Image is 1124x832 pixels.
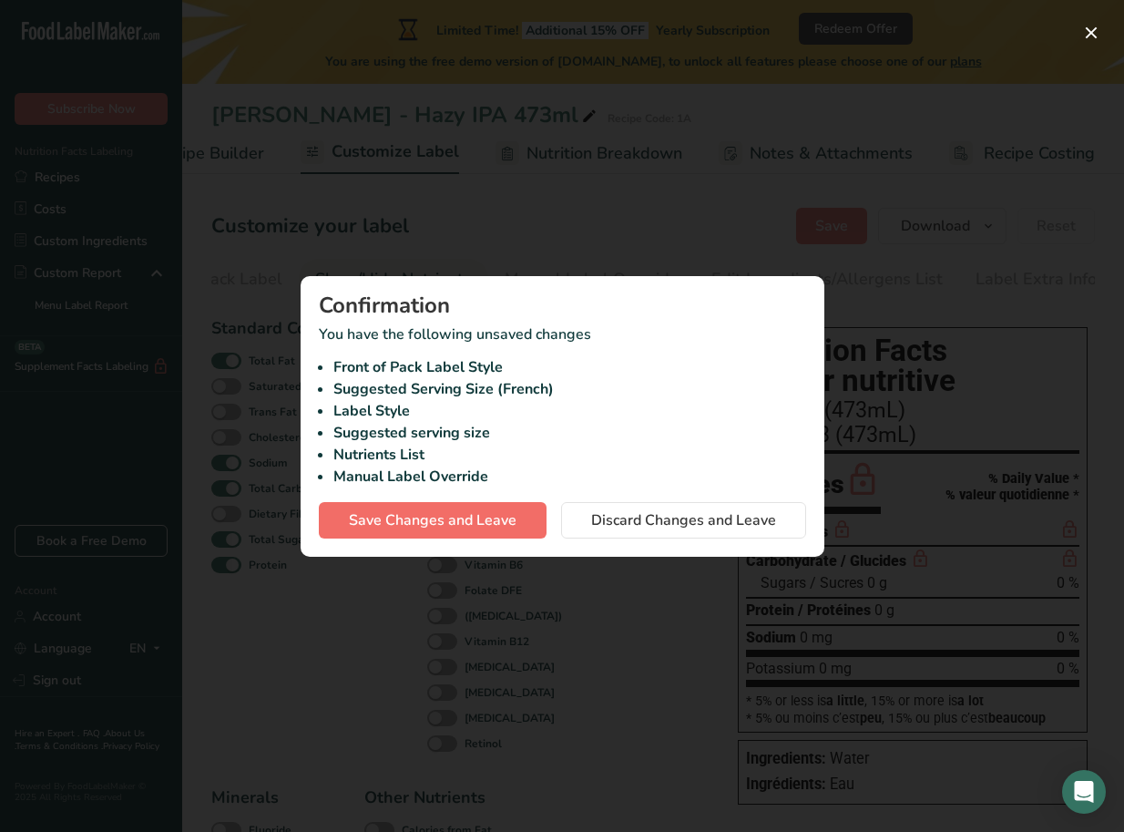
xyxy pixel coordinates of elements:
[333,356,806,378] li: Front of Pack Label Style
[319,502,547,539] button: Save Changes and Leave
[349,509,516,531] span: Save Changes and Leave
[333,466,806,488] li: Manual Label Override
[333,378,806,400] li: Suggested Serving Size (French)
[319,324,806,488] p: You have the following unsaved changes
[333,422,806,444] li: Suggested serving size
[319,294,806,316] div: Confirmation
[333,400,806,422] li: Label Style
[591,509,776,531] span: Discard Changes and Leave
[1062,770,1106,814] div: Open Intercom Messenger
[333,444,806,466] li: Nutrients List
[561,502,806,539] button: Discard Changes and Leave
